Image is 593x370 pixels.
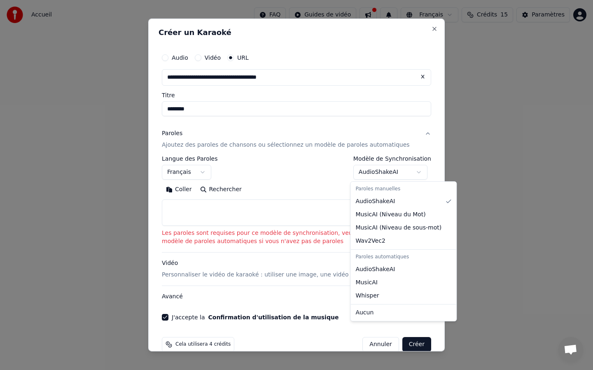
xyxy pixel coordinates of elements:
span: AudioShakeAI [355,265,395,274]
span: MusicAI [355,279,378,287]
span: Whisper [355,292,379,300]
span: Wav2Vec2 [355,237,385,245]
span: MusicAI ( Niveau de sous-mot ) [355,224,441,232]
span: Aucun [355,309,374,317]
span: AudioShakeAI [355,197,395,206]
div: Paroles automatiques [352,251,455,263]
div: Paroles manuelles [352,183,455,195]
span: MusicAI ( Niveau du Mot ) [355,211,425,219]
